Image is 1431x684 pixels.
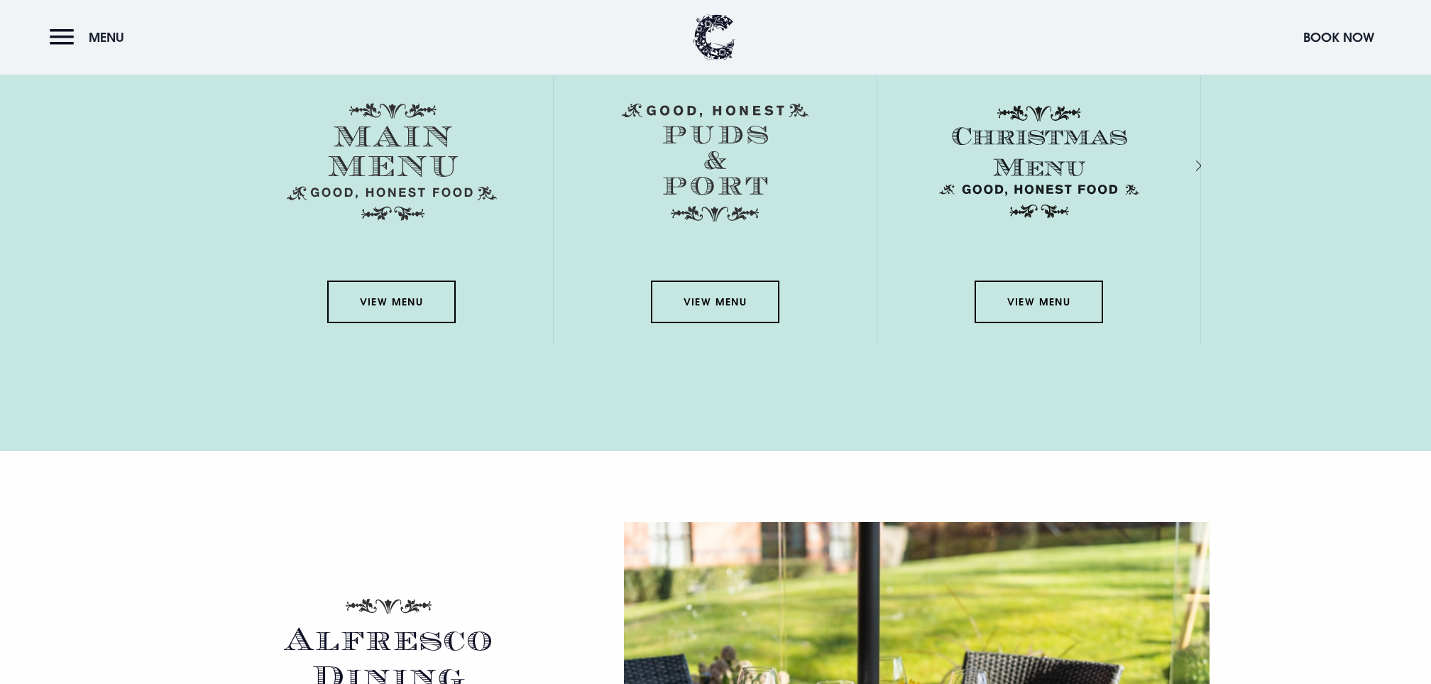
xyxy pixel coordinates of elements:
a: View Menu [975,281,1102,323]
img: Menu main menu [287,103,497,221]
button: Menu [50,22,131,53]
button: Book Now [1296,22,1381,53]
a: View Menu [651,281,779,323]
img: Clandeboye Lodge [693,14,735,60]
div: Next slide [1177,155,1190,175]
img: Christmas Menu SVG [934,103,1144,221]
a: View Menu [327,281,455,323]
img: Menu puds and port [622,103,808,222]
span: Menu [89,29,124,45]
